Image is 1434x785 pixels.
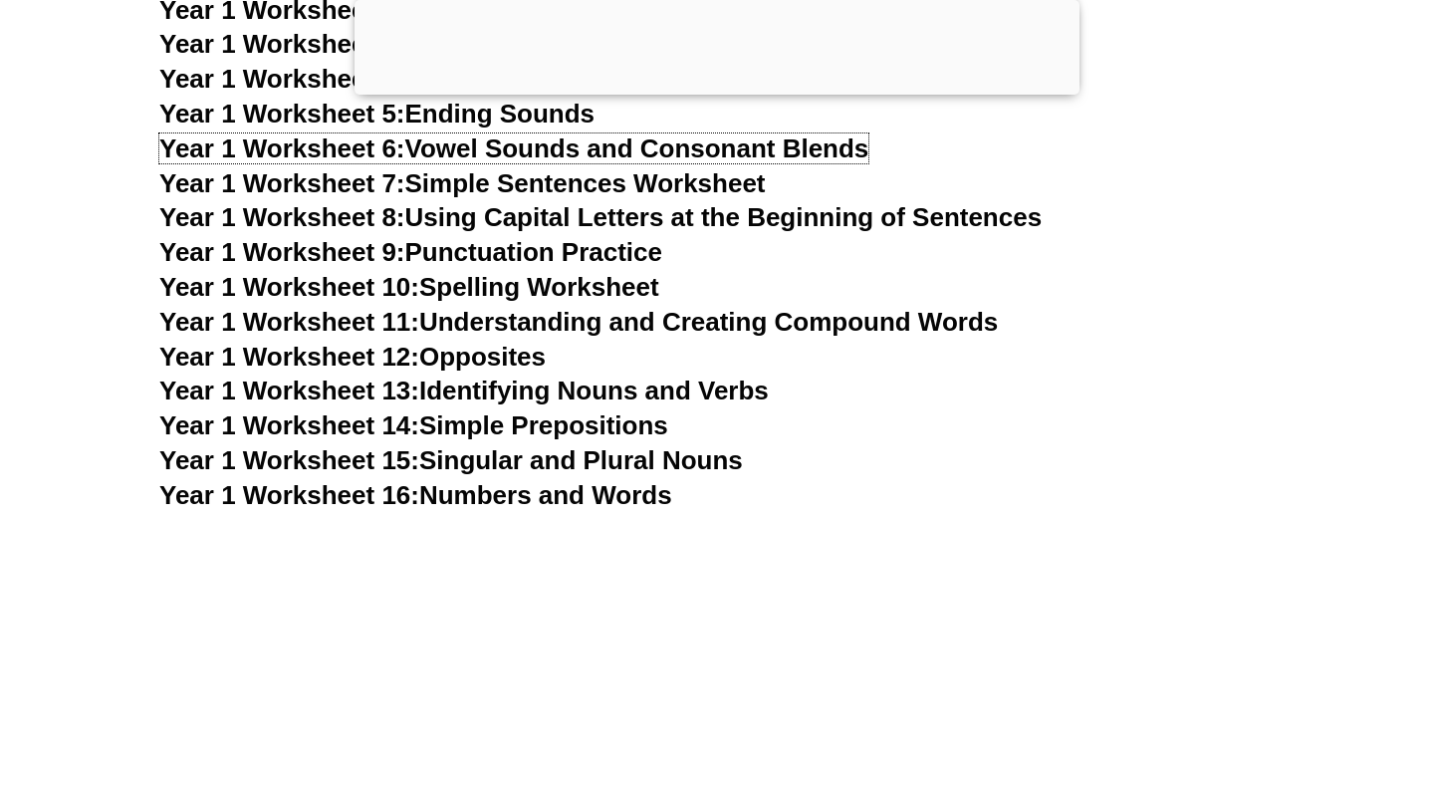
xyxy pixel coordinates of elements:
span: Year 1 Worksheet 15: [159,445,419,475]
a: Year 1 Worksheet 13:Identifying Nouns and Verbs [159,376,769,405]
span: Year 1 Worksheet 9: [159,237,405,267]
a: Year 1 Worksheet 12:Opposites [159,342,546,372]
iframe: Chat Widget [1092,560,1434,785]
a: Year 1 Worksheet 10:Spelling Worksheet [159,272,659,302]
a: Year 1 Worksheet 11:Understanding and Creating Compound Words [159,307,998,337]
span: Year 1 Worksheet 3: [159,29,405,59]
span: Year 1 Worksheet 10: [159,272,419,302]
a: Year 1 Worksheet 8:Using Capital Letters at the Beginning of Sentences [159,202,1042,232]
span: Year 1 Worksheet 16: [159,480,419,510]
a: Year 1 Worksheet 6:Vowel Sounds and Consonant Blends [159,133,868,163]
a: Year 1 Worksheet 16:Numbers and Words [159,480,672,510]
span: Year 1 Worksheet 14: [159,410,419,440]
a: Year 1 Worksheet 3:Rhyming Words [159,29,602,59]
span: Year 1 Worksheet 6: [159,133,405,163]
a: Year 1 Worksheet 5:Ending Sounds [159,99,595,129]
a: Year 1 Worksheet 7:Simple Sentences Worksheet [159,168,766,198]
span: Year 1 Worksheet 11: [159,307,419,337]
span: Year 1 Worksheet 4: [159,64,405,94]
a: Year 1 Worksheet 14:Simple Prepositions [159,410,668,440]
span: Year 1 Worksheet 13: [159,376,419,405]
a: Year 1 Worksheet 15:Singular and Plural Nouns [159,445,743,475]
a: Year 1 Worksheet 4:Beginning Sounds [159,64,633,94]
span: Year 1 Worksheet 7: [159,168,405,198]
span: Year 1 Worksheet 8: [159,202,405,232]
span: Year 1 Worksheet 12: [159,342,419,372]
a: Year 1 Worksheet 9:Punctuation Practice [159,237,662,267]
span: Year 1 Worksheet 5: [159,99,405,129]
